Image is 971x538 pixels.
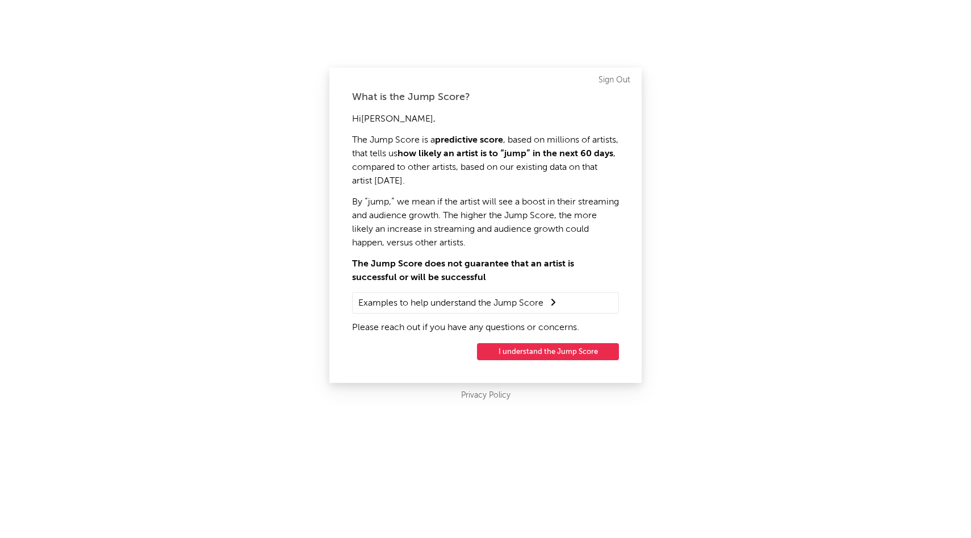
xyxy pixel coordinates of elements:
[352,195,619,250] p: By “jump,” we mean if the artist will see a boost in their streaming and audience growth. The hig...
[352,112,619,126] p: Hi [PERSON_NAME] ,
[352,260,574,282] strong: The Jump Score does not guarantee that an artist is successful or will be successful
[352,321,619,335] p: Please reach out if you have any questions or concerns.
[461,389,510,403] a: Privacy Policy
[358,295,613,310] summary: Examples to help understand the Jump Score
[435,136,503,145] strong: predictive score
[352,90,619,104] div: What is the Jump Score?
[598,73,630,87] a: Sign Out
[352,134,619,188] p: The Jump Score is a , based on millions of artists, that tells us , compared to other artists, ba...
[397,149,613,159] strong: how likely an artist is to “jump” in the next 60 days
[477,343,619,360] button: I understand the Jump Score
